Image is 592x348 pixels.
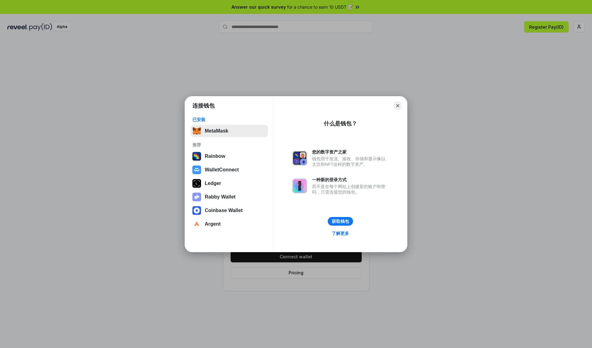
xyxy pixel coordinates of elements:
[192,127,201,135] img: svg+xml,%3Csvg%20fill%3D%22none%22%20height%3D%2233%22%20viewBox%3D%220%200%2035%2033%22%20width%...
[192,117,266,122] div: 已安装
[393,101,402,110] button: Close
[324,120,357,127] div: 什么是钱包？
[205,208,243,213] div: Coinbase Wallet
[312,149,388,155] div: 您的数字资产之家
[191,125,268,137] button: MetaMask
[332,219,349,224] div: 获取钱包
[191,150,268,162] button: Rainbow
[205,181,221,186] div: Ledger
[192,142,266,148] div: 推荐
[191,191,268,203] button: Rabby Wallet
[191,164,268,176] button: WalletConnect
[191,218,268,230] button: Argent
[192,152,201,161] img: svg+xml,%3Csvg%20width%3D%22120%22%20height%3D%22120%22%20viewBox%3D%220%200%20120%20120%22%20fil...
[191,177,268,190] button: Ledger
[192,220,201,228] img: svg+xml,%3Csvg%20width%3D%2228%22%20height%3D%2228%22%20viewBox%3D%220%200%2028%2028%22%20fill%3D...
[328,217,353,226] button: 获取钱包
[312,184,388,195] div: 而不是在每个网站上创建新的账户和密码，只需连接您的钱包。
[192,166,201,174] img: svg+xml,%3Csvg%20width%3D%2228%22%20height%3D%2228%22%20viewBox%3D%220%200%2028%2028%22%20fill%3D...
[205,221,221,227] div: Argent
[192,206,201,215] img: svg+xml,%3Csvg%20width%3D%2228%22%20height%3D%2228%22%20viewBox%3D%220%200%2028%2028%22%20fill%3D...
[192,179,201,188] img: svg+xml,%3Csvg%20xmlns%3D%22http%3A%2F%2Fwww.w3.org%2F2000%2Fsvg%22%20width%3D%2228%22%20height%3...
[312,156,388,167] div: 钱包用于发送、接收、存储和显示像以太坊和NFT这样的数字资产。
[205,154,225,159] div: Rainbow
[191,204,268,217] button: Coinbase Wallet
[192,102,215,109] h1: 连接钱包
[205,167,239,173] div: WalletConnect
[312,177,388,182] div: 一种新的登录方式
[205,194,236,200] div: Rabby Wallet
[205,128,228,134] div: MetaMask
[328,229,353,237] a: 了解更多
[332,231,349,236] div: 了解更多
[292,151,307,166] img: svg+xml,%3Csvg%20xmlns%3D%22http%3A%2F%2Fwww.w3.org%2F2000%2Fsvg%22%20fill%3D%22none%22%20viewBox...
[192,193,201,201] img: svg+xml,%3Csvg%20xmlns%3D%22http%3A%2F%2Fwww.w3.org%2F2000%2Fsvg%22%20fill%3D%22none%22%20viewBox...
[292,178,307,193] img: svg+xml,%3Csvg%20xmlns%3D%22http%3A%2F%2Fwww.w3.org%2F2000%2Fsvg%22%20fill%3D%22none%22%20viewBox...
